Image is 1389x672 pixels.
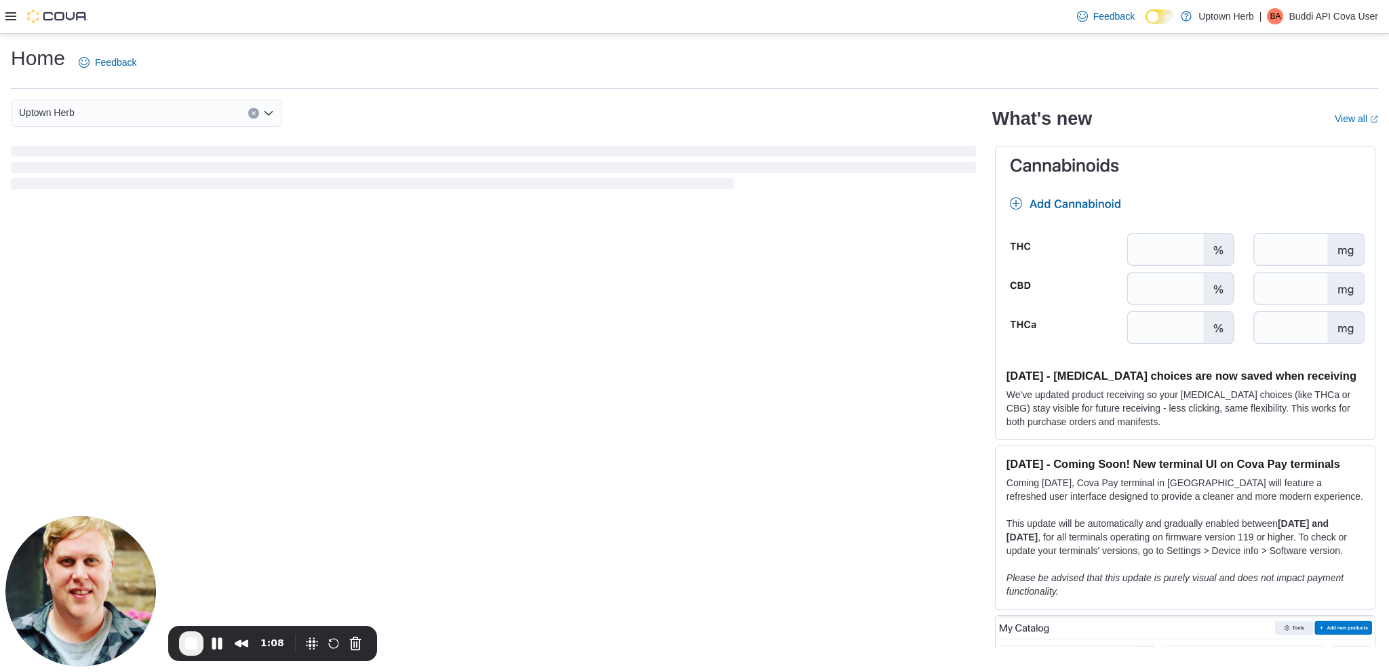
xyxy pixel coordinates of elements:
[1093,9,1135,23] span: Feedback
[11,45,65,72] h1: Home
[248,108,259,119] button: Clear input
[27,9,88,23] img: Cova
[1006,388,1364,429] p: We've updated product receiving so your [MEDICAL_DATA] choices (like THCa or CBG) stay visible fo...
[1006,572,1344,597] em: Please be advised that this update is purely visual and does not impact payment functionality.
[1198,8,1254,24] p: Uptown Herb
[1006,476,1364,503] p: Coming [DATE], Cova Pay terminal in [GEOGRAPHIC_DATA] will feature a refreshed user interface des...
[1006,517,1364,557] p: This update will be automatically and gradually enabled between , for all terminals operating on ...
[1370,115,1378,123] svg: External link
[1072,3,1140,30] a: Feedback
[19,104,75,121] span: Uptown Herb
[1270,8,1280,24] span: BA
[992,108,1092,130] h2: What's new
[11,149,976,192] span: Loading
[1289,8,1378,24] p: Buddi API Cova User
[1146,9,1174,24] input: Dark Mode
[1259,8,1262,24] p: |
[95,56,136,69] span: Feedback
[73,49,142,76] a: Feedback
[1267,8,1283,24] div: Buddi API Cova User
[1006,457,1364,471] h3: [DATE] - Coming Soon! New terminal UI on Cova Pay terminals
[263,108,274,119] button: Open list of options
[1335,113,1378,124] a: View allExternal link
[1006,518,1329,542] strong: [DATE] and [DATE]
[1006,369,1364,382] h3: [DATE] - [MEDICAL_DATA] choices are now saved when receiving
